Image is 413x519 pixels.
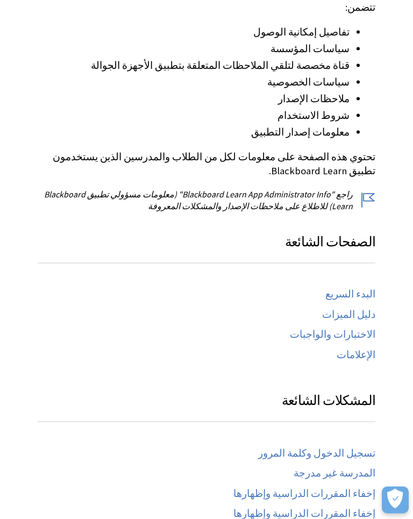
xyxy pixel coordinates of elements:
[233,488,375,500] a: إخفاء المقررات الدراسية وإظهارها
[38,108,350,123] li: شروط الاستخدام
[38,58,350,73] li: قناة مخصصة لتلقي الملاحظات المتعلقة بتطبيق الأجهزة الجوالة
[38,232,375,264] h3: الصفحات الشائعة
[337,349,375,361] a: الإعلامات
[294,467,375,480] a: المدرسة غير مدرجة
[322,309,375,321] a: دليل الميزات
[38,75,350,90] li: سياسات الخصوصية
[38,41,350,56] li: سياسات المؤسسة
[38,125,350,140] li: معلومات إصدار التطبيق
[38,188,375,212] p: راجع "Blackboard Learn App Administrator Info" (معلومات مسؤولي تطبيق Blackboard Learn) للاطلاع عل...
[290,329,375,341] a: الاختبارات والواجبات
[38,91,350,106] li: ملاحظات الإصدار
[258,447,375,460] a: تسجيل الدخول وكلمة المرور
[38,150,375,178] p: تحتوي هذه الصفحة على معلومات لكل من الطلاب والمدرسين الذين يستخدمون تطبيق Blackboard Learn.
[38,390,375,422] h3: المشكلات الشائعة
[382,487,409,514] button: فتح التفضيلات
[38,25,350,40] li: تفاصيل إمكانية الوصول
[325,288,375,301] a: البدء السريع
